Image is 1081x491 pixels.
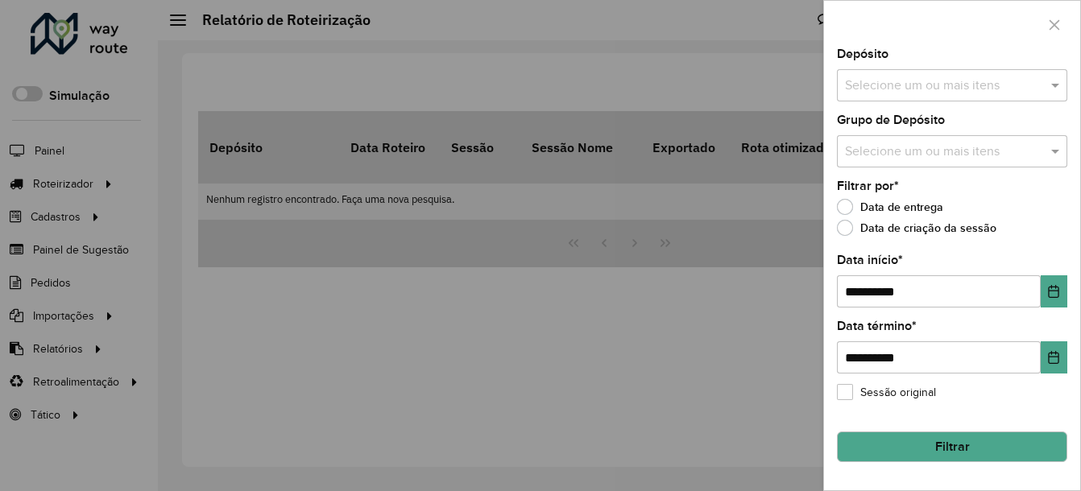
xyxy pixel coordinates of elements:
[837,176,899,196] label: Filtrar por
[837,220,996,236] label: Data de criação da sessão
[837,316,917,336] label: Data término
[1041,341,1067,373] button: Choose Date
[837,250,903,270] label: Data início
[837,110,945,130] label: Grupo de Depósito
[837,199,943,215] label: Data de entrega
[837,384,936,401] label: Sessão original
[837,44,888,64] label: Depósito
[837,431,1067,462] button: Filtrar
[1041,275,1067,307] button: Choose Date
